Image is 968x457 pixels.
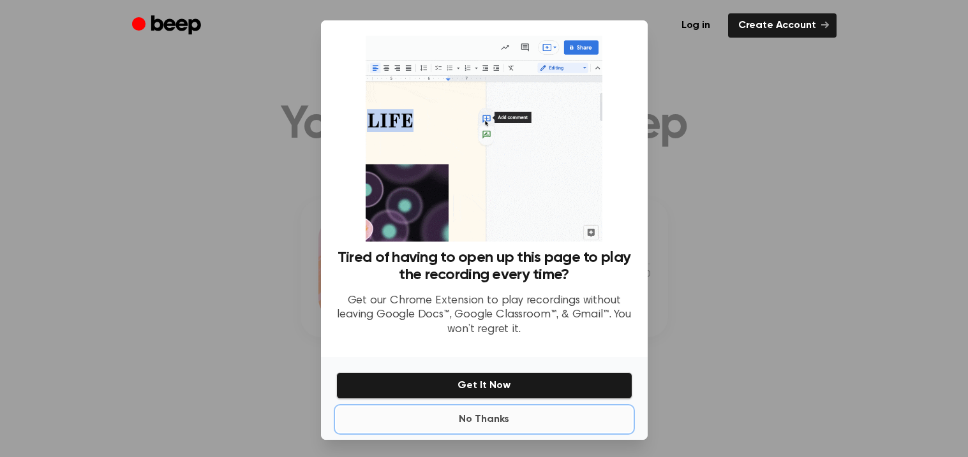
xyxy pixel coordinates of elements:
[336,407,632,432] button: No Thanks
[671,13,720,38] a: Log in
[366,36,602,242] img: Beep extension in action
[336,372,632,399] button: Get It Now
[336,249,632,284] h3: Tired of having to open up this page to play the recording every time?
[132,13,204,38] a: Beep
[728,13,837,38] a: Create Account
[336,294,632,337] p: Get our Chrome Extension to play recordings without leaving Google Docs™, Google Classroom™, & Gm...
